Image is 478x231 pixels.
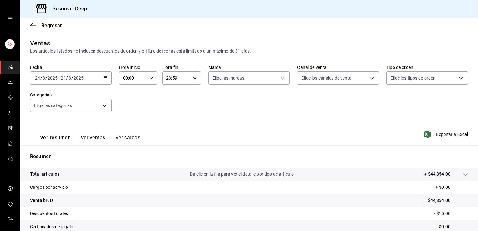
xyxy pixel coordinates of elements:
span: / [45,75,47,80]
input: -- [35,75,40,80]
input: -- [42,75,45,80]
span: / [40,75,42,80]
button: Ver cargos [115,135,140,145]
p: - $15.00 [434,210,468,217]
label: Canal de venta [297,65,379,69]
label: Hora inicio [119,65,157,69]
input: ---- [73,75,84,80]
p: Venta bruta [30,197,54,204]
p: Da clic en la fila para ver el detalle por tipo de artículo [190,171,294,177]
span: Regresar [41,23,62,28]
button: Ver resumen [40,135,71,145]
label: Tipo de orden [386,65,468,69]
div: Ventas [30,38,50,48]
span: Elige los tipos de orden [390,75,435,81]
p: Descuentos totales [30,210,68,217]
p: Resumen [30,153,468,160]
p: - $0.00 [437,223,468,230]
input: ---- [47,75,58,80]
button: Ver ventas [81,135,105,145]
p: Cargos por servicio [30,184,68,191]
p: Total artículos [30,171,59,177]
div: Los artículos listados no incluyen descuentos de orden y el filtro de fechas está limitado a un m... [30,48,468,54]
p: + $44,854.00 [424,171,450,177]
span: Elige las categorías [34,102,72,109]
p: Certificados de regalo [30,223,73,230]
input: -- [60,75,66,80]
button: Exportar a Excel [425,131,468,138]
p: + $0.00 [435,184,468,191]
label: Hora fin [162,65,201,69]
label: Categorías [30,93,112,97]
label: Marca [208,65,290,69]
button: open drawer [8,16,13,21]
h3: Sucursal: Deep [48,5,87,13]
label: Fecha [30,65,112,69]
div: navigation tabs [40,135,140,145]
p: = $44,854.00 [424,197,468,204]
button: Regresar [30,23,62,28]
input: -- [68,75,71,80]
span: Elige los canales de venta [301,75,351,81]
span: / [71,75,73,80]
span: Elige las marcas [212,75,244,81]
span: / [66,75,68,80]
span: - [58,75,60,80]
